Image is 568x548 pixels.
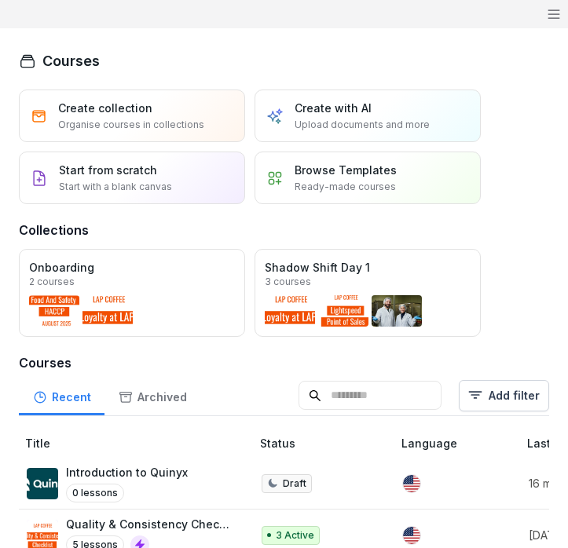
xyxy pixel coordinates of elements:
a: Onboarding2 courses [19,249,245,337]
p: Shadow Shift Day 1 [265,259,471,276]
a: Recent [19,375,104,415]
a: Shadow Shift Day 13 courses [255,249,481,337]
h3: Courses [19,353,549,372]
p: Start from scratch [59,162,157,178]
p: Quality & Consistency Checklist Training [66,516,235,532]
p: Create with AI [295,100,372,116]
h1: Courses [42,50,100,71]
img: us.svg [403,475,420,492]
p: Ready-made courses [295,180,396,194]
p: Browse Templates [295,162,397,178]
p: 3 Active [276,528,314,543]
p: Onboarding [29,259,235,276]
p: Language [401,435,521,451]
p: Organise courses in collections [58,118,204,132]
p: Title [25,435,254,451]
button: Add filter [459,380,549,411]
p: Draft [283,477,306,491]
a: Archived [104,375,200,415]
img: us.svg [403,527,420,544]
h3: Collections [19,221,89,239]
p: Upload documents and more [295,118,430,132]
p: Status [260,435,395,451]
p: 0 lessons [66,484,124,502]
p: 2 courses [29,277,75,287]
p: Introduction to Quinyx [66,464,188,480]
img: ckdyadu5chsm5mkruzybz4ro.png [27,468,58,499]
p: Start with a blank canvas [59,180,172,194]
p: 3 courses [265,277,311,287]
p: Create collection [58,100,152,116]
